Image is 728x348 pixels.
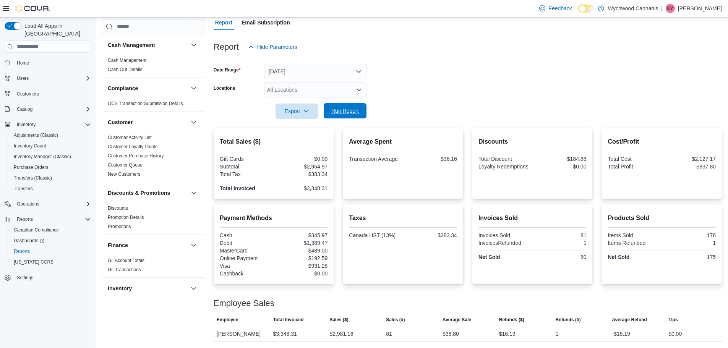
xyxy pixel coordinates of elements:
[242,15,290,30] span: Email Subscription
[2,272,94,283] button: Settings
[331,107,359,115] span: Run Report
[17,106,32,112] span: Catalog
[534,232,586,238] div: 81
[108,41,155,49] h3: Cash Management
[108,66,143,73] span: Cash Out Details
[534,254,586,260] div: 80
[14,143,46,149] span: Inventory Count
[8,257,94,267] button: [US_STATE] CCRS
[405,232,457,238] div: $383.34
[11,257,57,267] a: [US_STATE] CCRS
[8,183,94,194] button: Transfers
[108,267,141,272] a: GL Transactions
[11,131,61,140] a: Adjustments (Classic)
[275,263,328,269] div: $931.28
[14,199,91,209] span: Operations
[220,137,328,146] h2: Total Sales ($)
[663,232,716,238] div: 176
[21,22,91,37] span: Load All Apps in [GEOGRAPHIC_DATA]
[612,317,647,323] span: Average Refund
[108,171,140,177] span: New Customers
[108,214,144,220] span: Promotion Details
[102,256,204,277] div: Finance
[478,137,587,146] h2: Discounts
[11,163,52,172] a: Purchase Orders
[608,214,716,223] h2: Products Sold
[215,15,232,30] span: Report
[108,224,131,229] a: Promotions
[102,204,204,234] div: Discounts & Promotions
[608,254,629,260] strong: Net Sold
[329,317,348,323] span: Sales ($)
[108,258,144,263] a: GL Account Totals
[275,270,328,277] div: $0.00
[478,214,587,223] h2: Invoices Sold
[108,67,143,72] a: Cash Out Details
[443,329,459,338] div: $36.80
[329,329,353,338] div: $2,981.16
[220,263,272,269] div: Visa
[220,248,272,254] div: MasterCard
[108,144,157,149] a: Customer Loyalty Points
[534,163,586,170] div: $0.00
[214,299,274,308] h3: Employee Sales
[608,240,660,246] div: Items Refunded
[608,137,716,146] h2: Cost/Profit
[108,162,143,168] a: Customer Queue
[663,240,716,246] div: 1
[556,329,559,338] div: 1
[14,89,42,99] a: Customers
[11,141,49,151] a: Inventory Count
[11,225,91,235] span: Canadian Compliance
[668,329,682,338] div: $0.00
[14,89,91,99] span: Customers
[11,152,74,161] a: Inventory Manager (Classic)
[17,60,29,66] span: Home
[5,54,91,303] nav: Complex example
[14,132,58,138] span: Adjustments (Classic)
[108,101,183,106] a: OCS Transaction Submission Details
[17,121,36,128] span: Inventory
[668,317,678,323] span: Tips
[2,199,94,209] button: Operations
[8,130,94,141] button: Adjustments (Classic)
[11,247,91,256] span: Reports
[14,74,32,83] button: Users
[11,131,91,140] span: Adjustments (Classic)
[666,4,675,13] div: Kristina Yin
[275,171,328,177] div: $383.34
[499,329,516,338] div: $16.19
[275,163,328,170] div: $2,964.97
[220,232,272,238] div: Cash
[108,223,131,230] span: Promotions
[324,103,366,118] button: Run Report
[8,246,94,257] button: Reports
[2,73,94,84] button: Users
[108,285,132,292] h3: Inventory
[14,164,49,170] span: Purchase Orders
[275,255,328,261] div: $192.59
[11,152,91,161] span: Inventory Manager (Classic)
[2,104,94,115] button: Catalog
[275,156,328,162] div: $0.00
[280,104,314,119] span: Export
[608,156,660,162] div: Total Cost
[11,184,36,193] a: Transfers
[556,317,581,323] span: Refunds (#)
[11,247,33,256] a: Reports
[108,118,188,126] button: Customer
[356,87,362,93] button: Open list of options
[14,105,91,114] span: Catalog
[14,259,54,265] span: [US_STATE] CCRS
[14,186,33,192] span: Transfers
[8,162,94,173] button: Purchase Orders
[11,184,91,193] span: Transfers
[2,88,94,99] button: Customers
[108,205,128,211] span: Discounts
[2,214,94,225] button: Reports
[14,238,44,244] span: Dashboards
[108,241,128,249] h3: Finance
[14,199,42,209] button: Operations
[214,67,241,73] label: Date Range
